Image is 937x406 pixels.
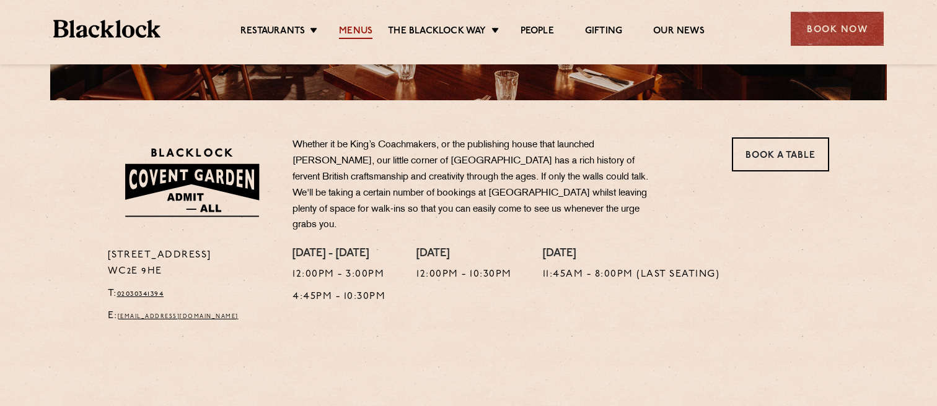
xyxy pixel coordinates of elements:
p: 12:00pm - 3:00pm [293,267,385,283]
a: 02030341394 [117,290,164,298]
a: People [521,25,554,39]
p: T: [108,286,275,302]
img: BL_Textured_Logo-footer-cropped.svg [53,20,161,38]
p: 4:45pm - 10:30pm [293,289,385,305]
h4: [DATE] [543,248,720,261]
a: The Blacklock Way [388,25,486,39]
div: Book Now [791,12,884,46]
h4: [DATE] [416,248,512,261]
img: BLA_1470_CoventGarden_Website_Solid.svg [108,137,275,227]
p: 11:45am - 8:00pm (Last Seating) [543,267,720,283]
a: [EMAIL_ADDRESS][DOMAIN_NAME] [118,314,239,319]
p: 12:00pm - 10:30pm [416,267,512,283]
a: Book a Table [732,137,829,171]
p: [STREET_ADDRESS] WC2E 9HE [108,248,275,280]
a: Gifting [585,25,622,39]
a: Menus [339,25,372,39]
p: Whether it be King’s Coachmakers, or the publishing house that launched [PERSON_NAME], our little... [293,137,658,233]
a: Our News [653,25,705,39]
h4: [DATE] - [DATE] [293,248,385,261]
a: Restaurants [240,25,305,39]
p: E: [108,308,275,324]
